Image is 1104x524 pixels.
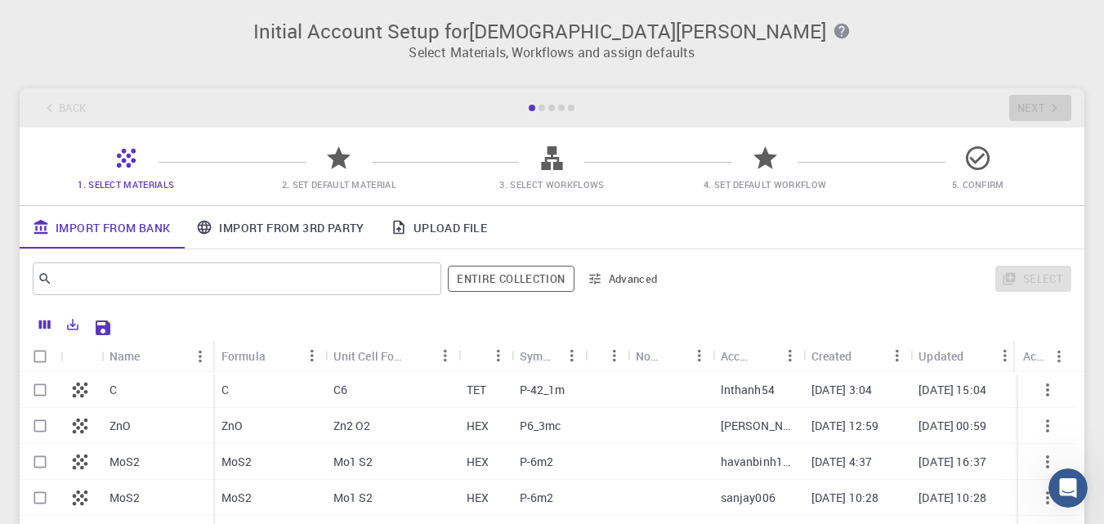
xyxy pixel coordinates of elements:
[1023,340,1046,372] div: Actions
[266,343,292,369] button: Sort
[585,340,628,372] div: Tags
[333,418,371,434] p: Zn2 O2
[221,340,266,372] div: Formula
[520,340,559,372] div: Symmetry
[467,343,493,369] button: Sort
[299,343,325,369] button: Menu
[467,382,486,398] p: TET
[221,454,253,470] p: MoS2
[919,418,986,434] p: [DATE] 00:59
[952,178,1004,190] span: 5. Confirm
[636,340,660,372] div: Non-periodic
[601,343,628,369] button: Menu
[221,490,253,506] p: MoS2
[213,340,325,372] div: Formula
[221,418,243,434] p: ZnO
[721,490,775,506] p: sanjay006
[448,266,574,292] span: Filter throughout whole library including sets (folders)
[333,382,347,398] p: C6
[60,340,101,372] div: Icon
[910,340,1018,372] div: Updated
[520,382,565,398] p: P-42_1m
[963,343,990,369] button: Sort
[467,454,489,470] p: HEX
[811,382,873,398] p: [DATE] 3:04
[110,418,131,434] p: ZnO
[432,343,458,369] button: Menu
[325,340,458,372] div: Unit Cell Formula
[406,343,432,369] button: Sort
[31,311,59,338] button: Columns
[101,340,213,372] div: Name
[110,382,117,398] p: C
[704,178,826,190] span: 4. Set Default Workflow
[520,418,561,434] p: P6_3mc
[187,343,213,369] button: Menu
[467,418,489,434] p: HEX
[803,340,911,372] div: Created
[448,266,574,292] button: Entire collection
[378,206,500,249] a: Upload File
[919,490,986,506] p: [DATE] 10:28
[721,454,795,470] p: havanbinh123
[1046,343,1072,369] button: Menu
[183,206,377,249] a: Import From 3rd Party
[221,382,229,398] p: C
[919,340,963,372] div: Updated
[110,490,141,506] p: MoS2
[811,454,873,470] p: [DATE] 4:37
[751,343,777,369] button: Sort
[78,178,174,190] span: 1. Select Materials
[110,340,141,372] div: Name
[29,43,1075,62] p: Select Materials, Workflows and assign defaults
[721,382,775,398] p: lnthanh54
[520,454,554,470] p: P-6m2
[1015,340,1072,372] div: Actions
[485,343,512,369] button: Menu
[811,340,852,372] div: Created
[512,340,585,372] div: Symmetry
[33,11,92,26] span: Support
[919,382,986,398] p: [DATE] 15:04
[87,311,119,344] button: Save Explorer Settings
[141,343,167,369] button: Sort
[852,343,878,369] button: Sort
[686,343,713,369] button: Menu
[333,490,373,506] p: Mo1 S2
[721,418,795,434] p: [PERSON_NAME]
[282,178,396,190] span: 2. Set Default Material
[333,454,373,470] p: Mo1 S2
[333,340,406,372] div: Unit Cell Formula
[29,20,1075,43] h3: Initial Account Setup for [DEMOGRAPHIC_DATA][PERSON_NAME]
[559,343,585,369] button: Menu
[811,490,879,506] p: [DATE] 10:28
[520,490,554,506] p: P-6m2
[884,343,910,369] button: Menu
[499,178,604,190] span: 3. Select Workflows
[992,343,1018,369] button: Menu
[713,340,803,372] div: Account
[467,490,489,506] p: HEX
[919,454,986,470] p: [DATE] 16:37
[110,454,141,470] p: MoS2
[20,206,183,249] a: Import From Bank
[1048,468,1088,508] iframe: Intercom live chat
[458,340,512,372] div: Lattice
[721,340,751,372] div: Account
[628,340,713,372] div: Non-periodic
[811,418,879,434] p: [DATE] 12:59
[777,343,803,369] button: Menu
[59,311,87,338] button: Export
[581,266,666,292] button: Advanced
[660,343,686,369] button: Sort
